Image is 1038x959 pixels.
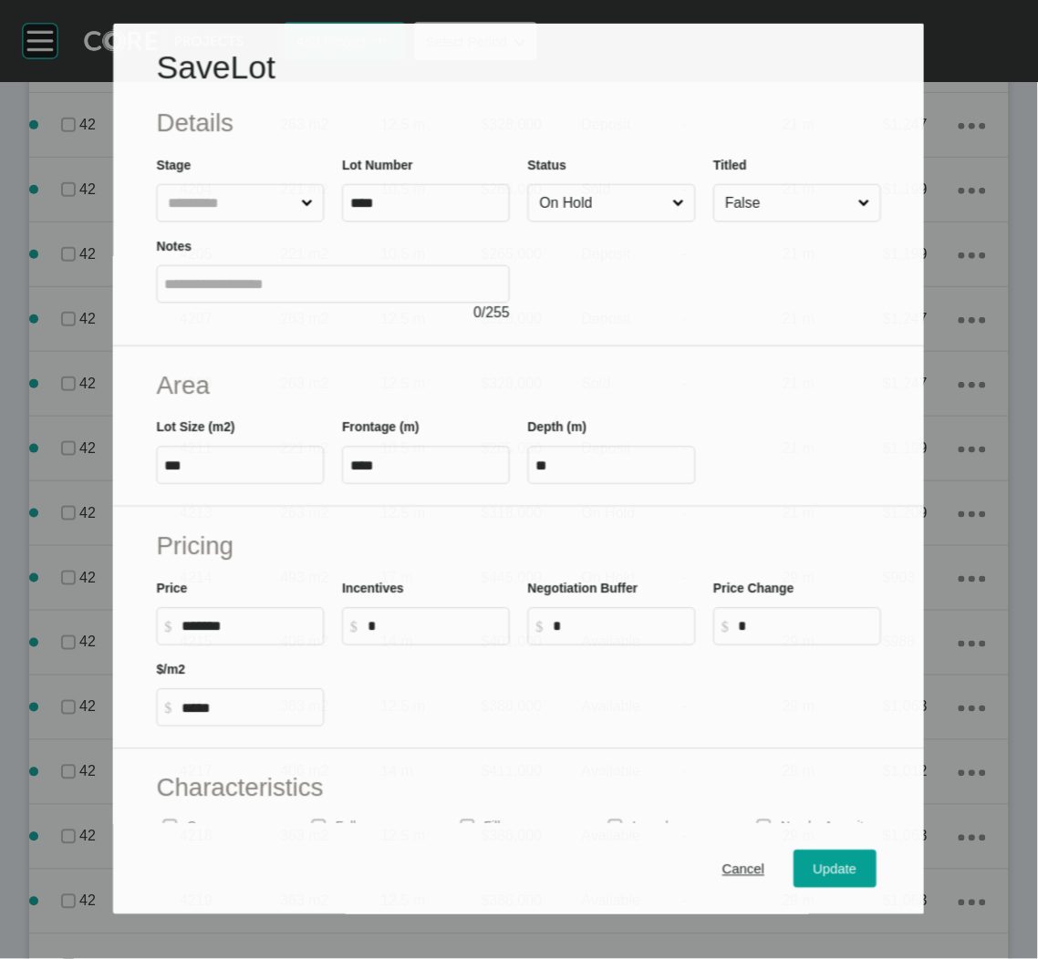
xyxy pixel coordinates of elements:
[297,185,316,222] span: Close menu...
[157,419,235,434] label: Lot Size (m2)
[157,770,882,806] h2: Characteristics
[670,185,688,222] span: Close menu...
[536,619,544,634] tspan: $
[722,861,764,877] span: Cancel
[157,581,188,595] label: Price
[336,818,356,835] p: Fall
[157,662,186,676] label: $/m2
[739,618,873,634] input: $
[528,157,566,171] label: Status
[554,618,688,634] input: $
[157,45,882,90] h1: Save Lot
[528,419,587,434] label: Depth (m)
[165,700,172,716] tspan: $
[713,157,747,171] label: Titled
[703,851,785,889] button: Cancel
[794,851,877,889] button: Update
[474,304,483,320] span: 0
[528,581,638,595] label: Negotiation Buffer
[721,619,729,634] tspan: $
[721,185,855,222] input: False
[855,185,873,222] span: Close menu...
[633,818,680,835] p: Irregular
[157,105,882,140] h2: Details
[157,239,192,253] label: Notes
[782,818,871,835] p: Nearby Amenity
[350,619,358,634] tspan: $
[814,861,857,877] span: Update
[342,419,420,434] label: Frontage (m)
[157,528,882,563] h2: Pricing
[157,157,192,171] label: Stage
[342,581,404,595] label: Incentives
[165,619,172,634] tspan: $
[187,818,225,835] p: Corner
[182,618,316,634] input: $
[157,303,510,323] div: / 255
[536,185,670,222] input: On Hold
[157,367,882,403] h2: Area
[368,618,502,634] input: $
[342,157,413,171] label: Lot Number
[484,818,501,835] p: Fill
[713,581,794,595] label: Price Change
[182,700,316,716] input: $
